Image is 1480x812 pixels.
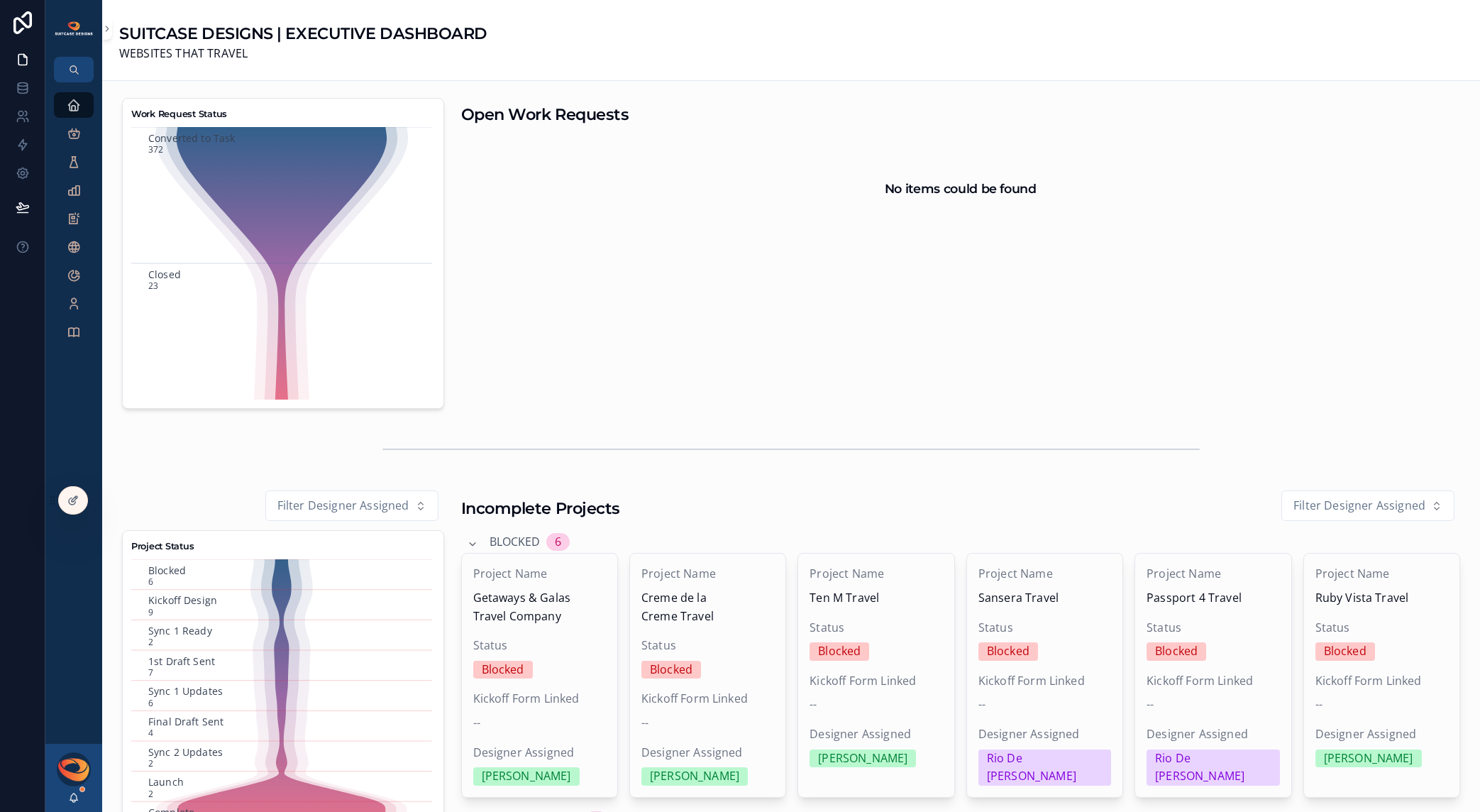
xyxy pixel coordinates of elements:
h3: Work Request Status [131,107,435,121]
span: -- [473,714,480,733]
span: Status [1147,619,1279,637]
span: Designer Assigned [810,725,942,744]
div: Blocked [1155,642,1198,661]
div: Blocked [987,642,1029,661]
span: Filter Designer Assigned [1293,497,1425,515]
span: Passport 4 Travel [1147,589,1279,608]
text: 4 [148,728,153,740]
span: Project Name [1315,565,1448,583]
button: Select Button [1281,490,1454,522]
span: Kickoff Form Linked [473,690,606,708]
h1: SUITCASE DESIGNS | EXECUTIVE DASHBOARD [119,23,487,45]
text: Sync 1 Ready [148,624,213,637]
span: Designer Assigned [1315,725,1448,744]
span: Designer Assigned [1147,725,1279,744]
span: Status [473,637,606,655]
div: Blocked [482,661,524,679]
span: Filter Designer Assigned [277,497,409,515]
span: Kickoff Form Linked [978,672,1111,691]
span: -- [641,714,648,733]
img: App logo [54,21,94,36]
span: Blocked [490,533,541,552]
span: Designer Assigned [641,744,774,762]
span: -- [978,696,985,714]
span: Ten M Travel [810,589,942,608]
text: 7 [148,666,153,679]
span: Status [978,619,1111,637]
text: Converted to Task [148,131,236,144]
div: Blocked [1324,642,1366,661]
text: Final Draft Sent [148,715,223,728]
a: Project NameCreme de la Creme TravelStatusBlockedKickoff Form Linked--Designer Assigned[PERSON_NAME] [629,553,786,797]
text: 9 [148,606,153,618]
div: 6 [555,533,561,552]
a: Project NameRuby Vista TravelStatusBlockedKickoff Form Linked--Designer Assigned[PERSON_NAME] [1303,553,1460,797]
span: Status [641,637,774,655]
span: -- [1147,696,1154,714]
span: Project Name [810,565,942,583]
span: Sansera Travel [978,589,1111,608]
text: 2 [148,637,153,649]
text: 23 [148,280,158,292]
div: [PERSON_NAME] [650,767,739,786]
div: [PERSON_NAME] [818,750,907,768]
a: Project NamePassport 4 TravelStatusBlockedKickoff Form Linked--Designer AssignedRio De [PERSON_NAME] [1134,553,1291,797]
span: Designer Assigned [978,725,1111,744]
span: Ruby Vista Travel [1315,589,1448,608]
text: Blocked [148,564,186,577]
text: 6 [148,576,153,588]
span: Project Name [1147,565,1279,583]
text: Launch [148,776,184,789]
span: Designer Assigned [473,744,606,762]
span: -- [810,696,817,714]
div: Rio De [PERSON_NAME] [987,750,1103,786]
a: Project NameGetaways & Galas Travel CompanyStatusBlockedKickoff Form Linked--Designer Assigned[PE... [461,553,618,797]
span: Kickoff Form Linked [810,672,942,691]
div: scrollable content [45,82,102,363]
span: WEBSITES THAT TRAVEL [119,45,487,63]
div: [PERSON_NAME] [1324,750,1413,768]
text: Closed [148,267,181,280]
span: Kickoff Form Linked [1147,672,1279,691]
text: 372 [148,143,163,155]
div: Rio De [PERSON_NAME] [1155,750,1271,786]
text: Sync 1 Updates [148,685,223,698]
span: Getaways & Galas Travel Company [473,589,606,625]
div: [PERSON_NAME] [482,767,571,786]
text: Kickoff Design [148,594,217,608]
text: Sync 2 Updates [148,745,223,759]
text: 2 [148,788,153,800]
div: Blocked [650,661,692,679]
span: Status [1315,619,1448,637]
span: Kickoff Form Linked [641,690,774,708]
h1: Incomplete Projects [461,498,621,520]
h3: Project Status [131,539,435,554]
div: Blocked [818,642,861,661]
span: Project Name [473,565,606,583]
text: 6 [148,697,153,709]
span: Project Name [641,565,774,583]
text: 1st Draft Sent [148,654,215,668]
a: Project NameTen M TravelStatusBlockedKickoff Form Linked--Designer Assigned[PERSON_NAME] [797,553,954,797]
span: Project Name [978,565,1111,583]
span: Kickoff Form Linked [1315,672,1448,691]
button: Select Button [265,490,438,522]
h1: Open Work Requests [461,104,629,126]
h2: No items could be found [885,180,1037,198]
span: -- [1315,696,1322,714]
span: Creme de la Creme Travel [641,589,774,625]
text: 2 [148,757,153,769]
a: Project NameSansera TravelStatusBlockedKickoff Form Linked--Designer AssignedRio De [PERSON_NAME] [966,553,1123,797]
span: Status [810,619,942,637]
